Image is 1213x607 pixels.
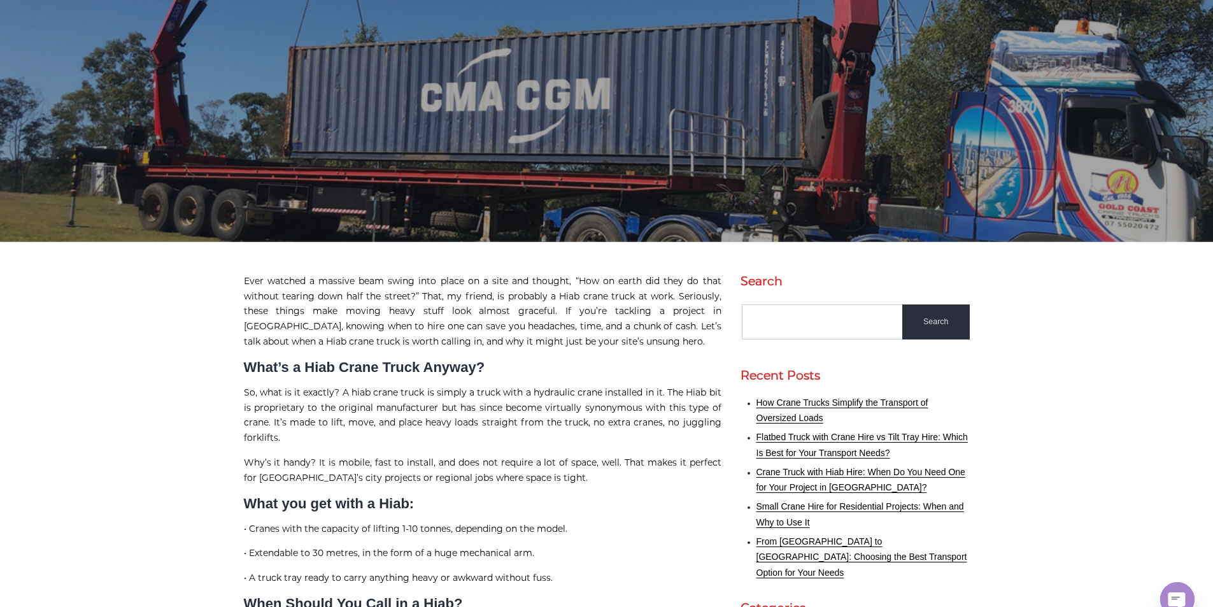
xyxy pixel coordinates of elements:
[741,274,970,289] h2: Search
[756,397,928,424] a: How Crane Trucks Simplify the Transport of Oversized Loads
[244,522,721,537] p: • Cranes with the capacity of lifting 1-10 tonnes, depending on the model.
[244,571,721,586] p: • A truck tray ready to carry anything heavy or awkward without fuss.
[756,536,967,578] a: From [GEOGRAPHIC_DATA] to [GEOGRAPHIC_DATA]: Choosing the Best Transport Option for Your Needs
[741,396,970,582] nav: Recent Posts
[244,496,415,511] strong: What you get with a Hiab:
[244,274,721,350] p: Ever watched a massive beam swing into place on a site and thought, “How on earth did they do tha...
[756,432,968,458] a: Flatbed Truck with Crane Hire vs Tilt Tray Hire: Which Is Best for Your Transport Needs?
[244,359,485,375] strong: What’s a Hiab Crane Truck Anyway?
[244,546,721,561] p: • Extendable to 30 metres, in the form of a huge mechanical arm.
[756,467,965,493] a: Crane Truck with Hiab Hire: When Do You Need One for Your Project in [GEOGRAPHIC_DATA]?
[902,304,970,339] input: Search
[244,455,721,486] p: Why’s it handy? It is mobile, fast to install, and does not require a lot of space, well. That ma...
[244,385,721,446] p: So, what is it exactly? A hiab crane truck is simply a truck with a hydraulic crane installed in ...
[756,501,964,527] a: Small Crane Hire for Residential Projects: When and Why to Use It
[741,368,970,383] h2: Recent Posts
